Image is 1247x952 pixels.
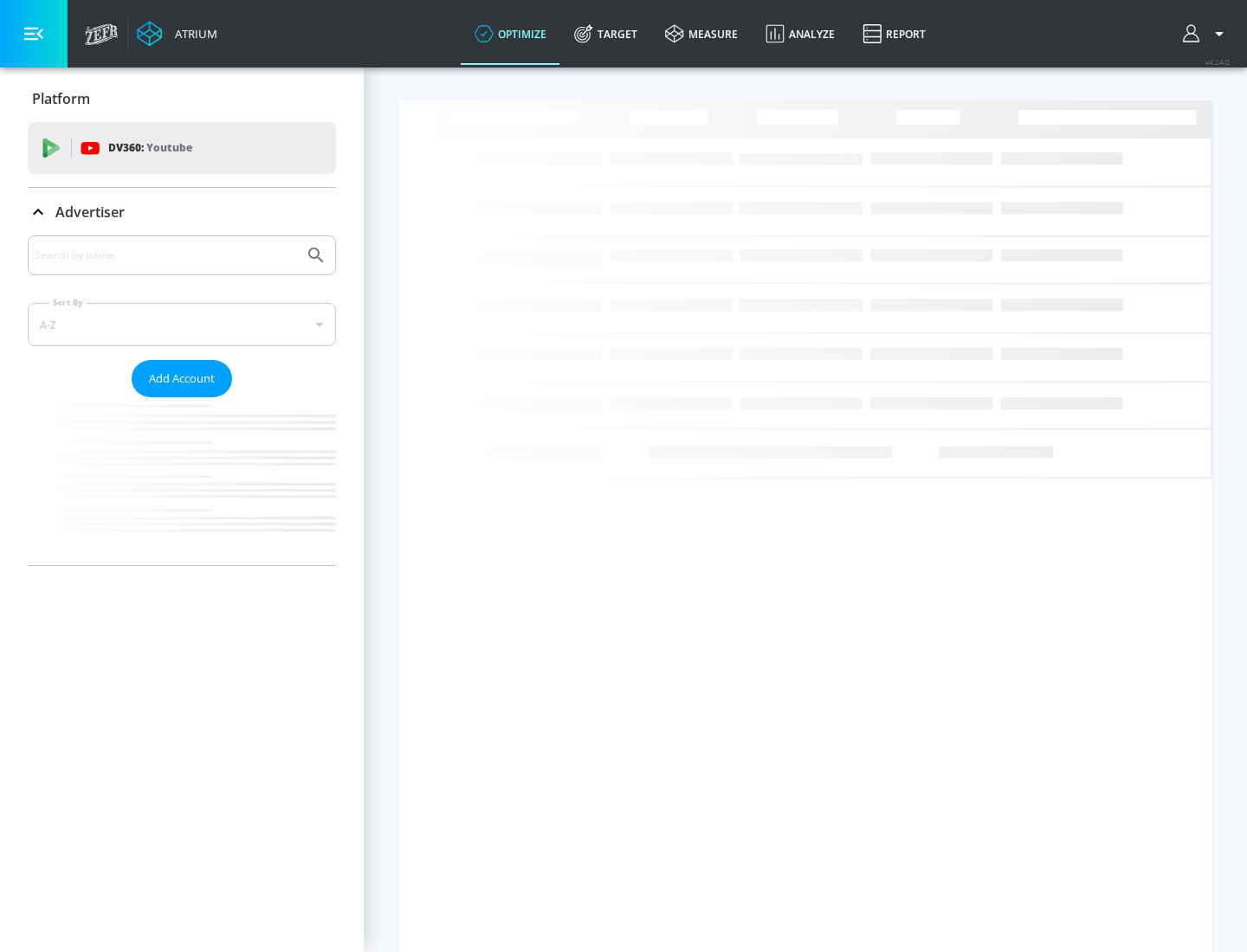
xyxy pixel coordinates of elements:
div: Advertiser [28,235,336,565]
p: DV360: [108,138,192,158]
a: Target [560,3,651,65]
a: Atrium [137,21,217,47]
p: Youtube [146,138,192,157]
a: Analyze [752,3,849,65]
input: Search by name [35,244,297,267]
div: DV360: Youtube [28,122,336,174]
nav: list of Advertiser [28,397,336,565]
div: Atrium [168,26,217,42]
a: Report [849,3,940,65]
div: Advertiser [28,188,336,236]
a: measure [651,3,752,65]
a: optimize [461,3,560,65]
div: Platform [28,74,336,123]
p: Platform [32,89,90,108]
button: Add Account [132,360,232,397]
label: Sort By [49,297,87,308]
span: v 4.24.0 [1205,57,1230,67]
div: A-Z [28,303,336,346]
p: Advertiser [55,203,125,222]
span: Add Account [149,369,215,389]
